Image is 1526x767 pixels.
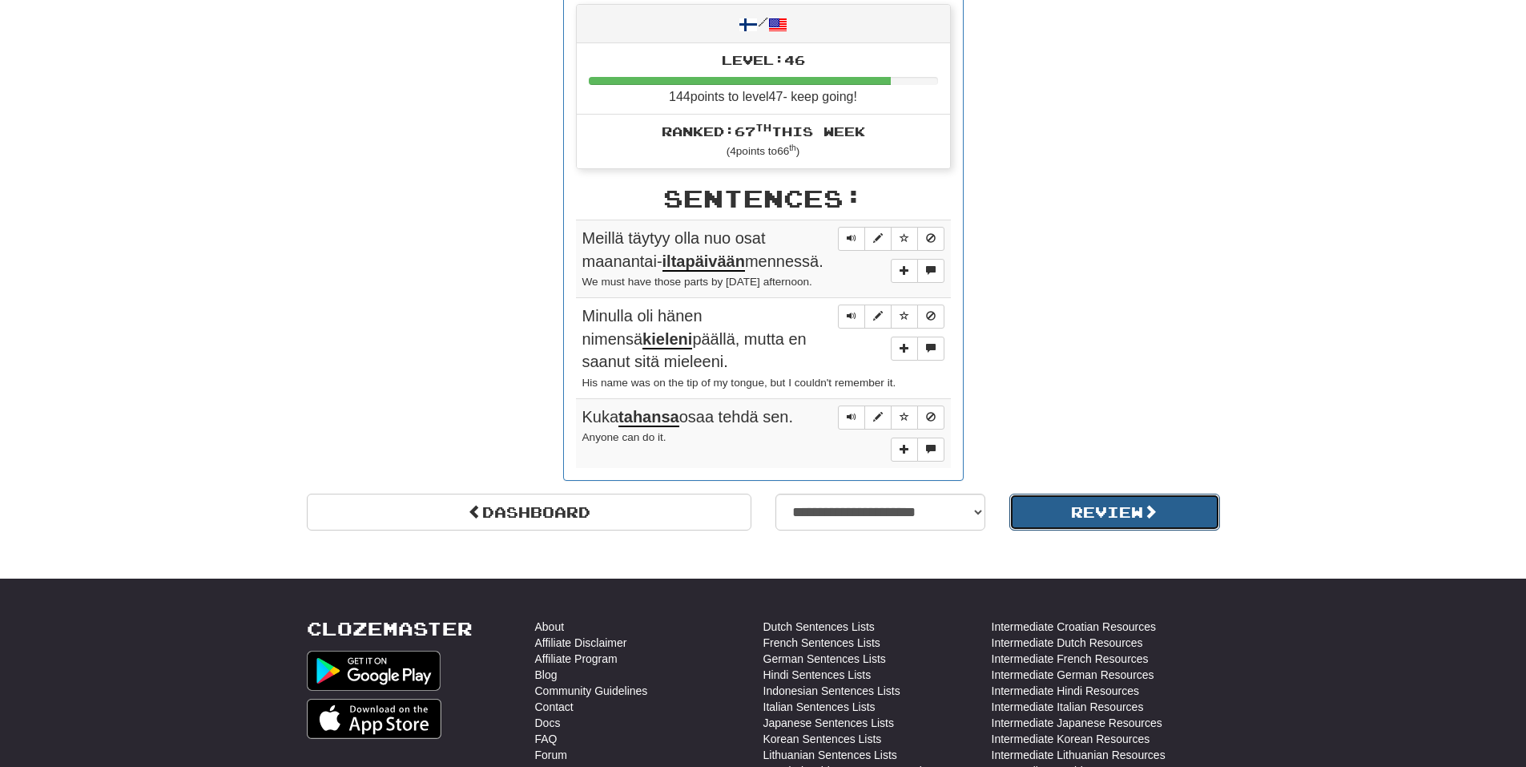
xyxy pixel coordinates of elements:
div: More sentence controls [891,259,944,283]
a: Intermediate Korean Resources [992,731,1150,747]
a: Affiliate Program [535,651,618,667]
div: Sentence controls [838,406,944,430]
a: Dutch Sentences Lists [763,619,875,635]
button: Toggle ignore [917,227,944,251]
small: ( 4 points to 66 ) [727,145,800,157]
button: Play sentence audio [838,227,865,251]
sup: th [755,122,771,133]
u: iltapäivään [662,252,745,272]
img: Get it on Google Play [307,651,441,691]
a: Intermediate Japanese Resources [992,715,1162,731]
button: Toggle ignore [917,406,944,430]
h2: Sentences: [576,185,951,212]
small: His name was on the tip of my tongue, but I couldn't remember it. [582,377,896,389]
small: Anyone can do it. [582,431,666,443]
div: Sentence controls [838,305,944,329]
div: More sentence controls [891,337,944,361]
button: Toggle favorite [891,305,918,329]
button: Toggle favorite [891,406,918,430]
a: Intermediate Italian Resources [992,699,1144,715]
button: Edit sentence [864,406,892,430]
a: Japanese Sentences Lists [763,715,894,731]
a: Hindi Sentences Lists [763,667,872,683]
a: Intermediate Hindi Resources [992,683,1139,699]
a: Contact [535,699,574,715]
a: French Sentences Lists [763,635,880,651]
a: Italian Sentences Lists [763,699,876,715]
sup: th [789,143,796,152]
a: FAQ [535,731,558,747]
a: Intermediate Lithuanian Resources [992,747,1166,763]
span: Level: 46 [722,52,805,67]
u: kieleni [642,330,692,349]
a: Docs [535,715,561,731]
a: Indonesian Sentences Lists [763,683,900,699]
button: Add sentence to collection [891,337,918,361]
a: Intermediate German Resources [992,667,1154,683]
a: Korean Sentences Lists [763,731,882,747]
a: Intermediate Croatian Resources [992,619,1156,635]
div: More sentence controls [891,438,944,462]
img: Get it on App Store [307,699,442,739]
button: Add sentence to collection [891,259,918,283]
a: German Sentences Lists [763,651,886,667]
button: Toggle ignore [917,305,944,329]
a: Forum [535,747,567,763]
button: Edit sentence [864,227,892,251]
a: Affiliate Disclaimer [535,635,627,651]
button: Edit sentence [864,305,892,329]
li: 144 points to level 47 - keep going! [577,43,950,115]
span: Kuka osaa tehdä sen. [582,408,794,427]
a: Intermediate Dutch Resources [992,635,1143,651]
button: Review [1009,494,1220,531]
span: Minulla oli hänen nimensä päällä, mutta en saanut sitä mieleeni. [582,307,807,370]
a: Clozemaster [307,619,473,639]
a: Intermediate French Resources [992,651,1149,667]
span: Ranked: 67 this week [662,123,865,139]
button: Play sentence audio [838,305,865,329]
button: Toggle favorite [891,227,918,251]
button: Play sentence audio [838,406,865,430]
a: About [535,619,565,635]
a: Community Guidelines [535,683,648,699]
a: Blog [535,667,558,683]
u: tahansa [618,408,679,427]
div: / [577,5,950,42]
span: Meillä täytyy olla nuo osat maanantai- mennessä. [582,229,823,272]
a: Dashboard [307,494,751,531]
button: Add sentence to collection [891,438,918,462]
a: Lithuanian Sentences Lists [763,747,897,763]
div: Sentence controls [838,227,944,251]
small: We must have those parts by [DATE] afternoon. [582,276,812,288]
